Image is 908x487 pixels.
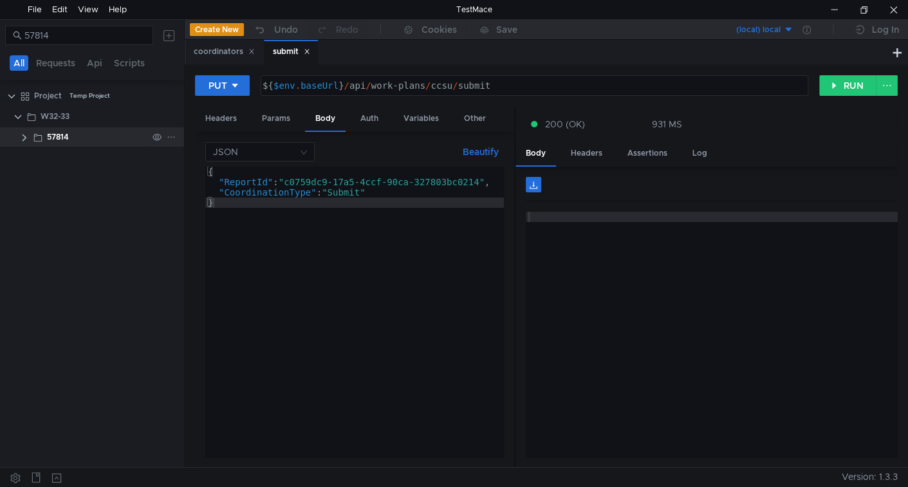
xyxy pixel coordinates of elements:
button: Beautify [458,144,504,160]
div: Redo [336,22,358,37]
button: Scripts [110,55,149,71]
div: Variables [393,107,449,131]
button: All [10,55,28,71]
button: Requests [32,55,79,71]
div: Other [454,107,496,131]
div: PUT [208,78,227,93]
button: Undo [244,20,307,39]
div: 931 MS [651,118,681,130]
button: PUT [195,75,250,96]
div: Log In [872,22,899,37]
button: RUN [819,75,876,96]
div: Headers [195,107,247,131]
button: Create New [190,23,244,36]
div: coordinators [194,45,255,59]
div: Project [34,86,62,106]
div: Undo [274,22,298,37]
div: Body [515,142,556,167]
div: Log [682,142,718,165]
button: Api [83,55,106,71]
div: Assertions [617,142,678,165]
div: Cookies [422,22,457,37]
div: Headers [561,142,613,165]
div: Save [496,25,517,34]
div: 57814 [47,127,69,147]
input: Search... [24,28,145,42]
span: 200 (OK) [545,117,585,131]
div: Body [305,107,346,132]
div: Temp Project [69,86,110,106]
div: W32-33 [41,107,69,126]
button: (local) local [704,19,793,40]
div: Params [252,107,301,131]
div: submit [273,45,310,59]
button: Redo [307,20,367,39]
div: Auth [350,107,389,131]
span: Version: 1.3.3 [842,468,898,486]
div: (local) local [736,24,781,36]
